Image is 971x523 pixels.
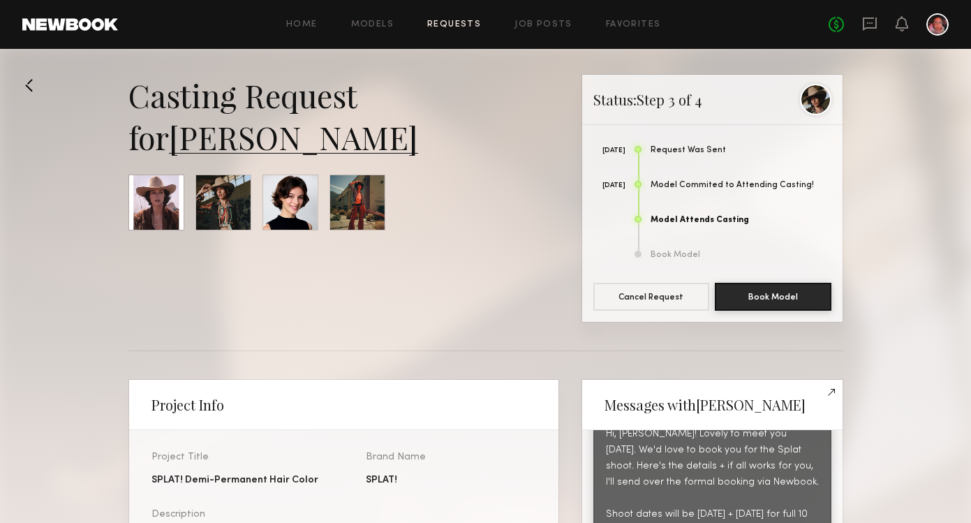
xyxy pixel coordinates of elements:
[514,20,572,29] a: Job Posts
[651,251,831,260] div: Book Model
[366,473,536,487] div: SPLAT!
[151,473,322,487] div: SPLAT! Demi-Permanent Hair Color
[582,75,843,125] div: Status: Step 3 of 4
[286,20,318,29] a: Home
[651,216,831,225] div: Model Attends Casting
[651,146,831,155] div: Request Was Sent
[651,181,831,190] div: Model Commited to Attending Casting!
[593,283,710,311] button: Cancel Request
[605,397,806,413] h2: Messages with [PERSON_NAME]
[151,452,322,462] div: Project Title
[593,182,626,189] div: [DATE]
[128,74,559,158] div: Casting Request for
[151,510,322,520] div: Description
[366,452,536,462] div: Brand Name
[606,20,661,29] a: Favorites
[427,20,481,29] a: Requests
[593,147,626,154] div: [DATE]
[715,283,831,311] button: Book Model
[351,20,394,29] a: Models
[169,116,418,158] a: [PERSON_NAME]
[151,397,224,413] h2: Project Info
